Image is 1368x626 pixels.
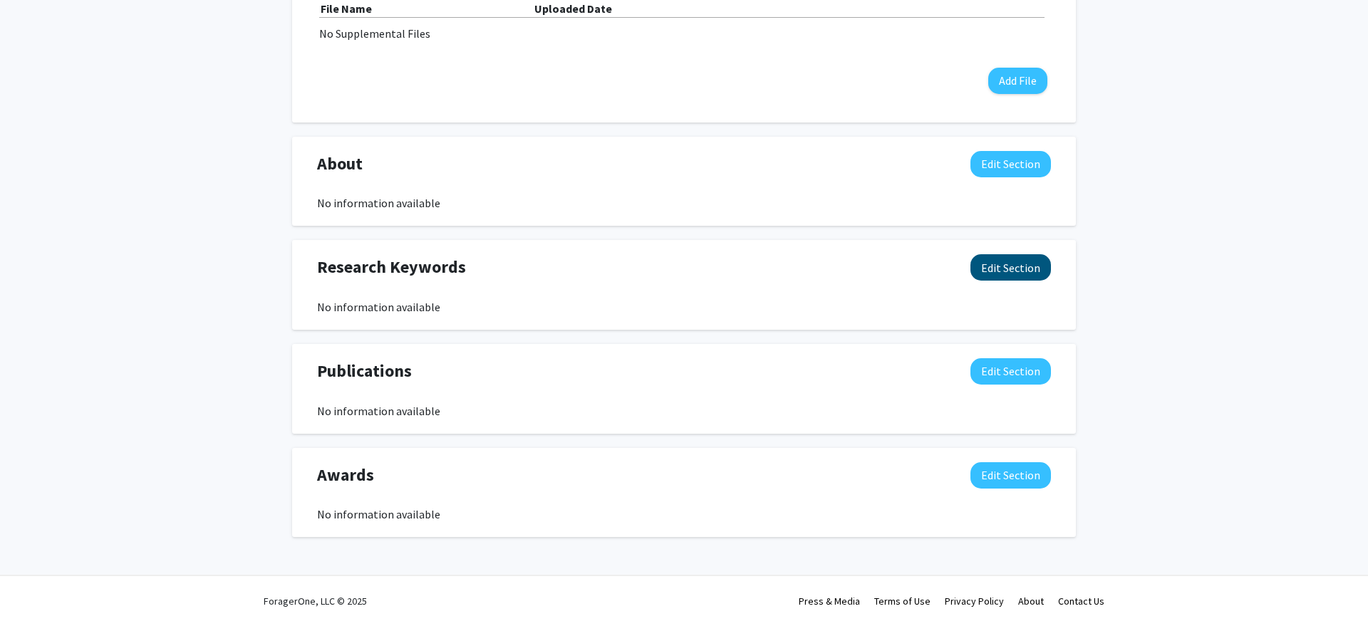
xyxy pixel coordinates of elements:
button: Edit About [970,151,1051,177]
span: About [317,151,363,177]
span: Publications [317,358,412,384]
div: ForagerOne, LLC © 2025 [264,576,367,626]
div: No information available [317,194,1051,212]
div: No Supplemental Files [319,25,1049,42]
b: Uploaded Date [534,1,612,16]
a: Contact Us [1058,595,1104,607]
div: No information available [317,298,1051,315]
b: File Name [321,1,372,16]
button: Add File [988,68,1047,94]
a: Privacy Policy [945,595,1004,607]
a: Press & Media [799,595,860,607]
span: Awards [317,462,374,488]
div: No information available [317,506,1051,523]
a: About [1018,595,1044,607]
span: Research Keywords [317,254,466,280]
button: Edit Awards [970,462,1051,489]
button: Edit Publications [970,358,1051,385]
a: Terms of Use [874,595,931,607]
iframe: Chat [11,562,61,615]
div: No information available [317,402,1051,419]
button: Edit Research Keywords [970,254,1051,281]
